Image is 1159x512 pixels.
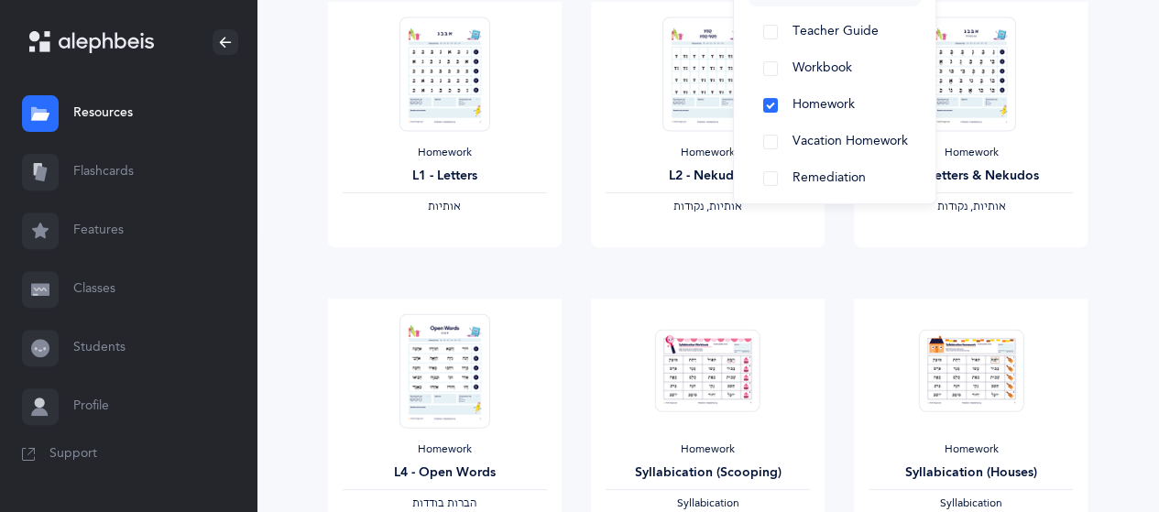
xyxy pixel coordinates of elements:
[662,16,752,131] img: Homework_L2_Nekudos_O_EN_thumbnail_1739258670.png
[606,167,810,186] div: L2 - Nekudos
[428,200,461,212] span: ‫אותיות‬
[793,170,866,185] span: Remediation
[606,496,810,511] div: Syllabication
[606,146,810,160] div: Homework
[793,97,855,112] span: Homework
[869,496,1073,511] div: Syllabication
[49,445,97,463] span: Support
[343,146,547,160] div: Homework
[869,146,1073,160] div: Homework
[749,124,921,160] button: Vacation Homework
[343,463,547,483] div: L4 - Open Words
[918,329,1023,412] img: Homework_Syllabication-EN_Orange_Houses_EN_thumbnail_1724301598.png
[606,442,810,457] div: Homework
[869,167,1073,186] div: L3 - Letters & Nekudos
[673,200,742,212] span: ‫אותיות, נקודות‬
[749,50,921,87] button: Workbook
[936,200,1005,212] span: ‫אותיות, נקודות‬
[399,313,489,428] img: Homework_L4_OpenWords_O_Orange_EN_thumbnail_1731219094.png
[749,160,921,197] button: Remediation
[655,329,760,412] img: Homework_Syllabication-EN_Orange_Scooping_EN_thumbnail_1724301622.png
[793,24,879,38] span: Teacher Guide
[869,442,1073,457] div: Homework
[749,87,921,124] button: Homework
[926,16,1016,131] img: Homework_L3_LettersNekudos_O_EN_thumbnail_1731218716.png
[869,463,1073,483] div: Syllabication (Houses)
[399,16,489,131] img: Homework_L1_Letters_O_Orange_EN_thumbnail_1731215263.png
[749,14,921,50] button: Teacher Guide
[412,496,476,509] span: ‫הברות בודדות‬
[749,197,921,234] button: Activity
[793,134,908,148] span: Vacation Homework
[793,60,852,75] span: Workbook
[343,442,547,457] div: Homework
[343,167,547,186] div: L1 - Letters
[606,463,810,483] div: Syllabication (Scooping)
